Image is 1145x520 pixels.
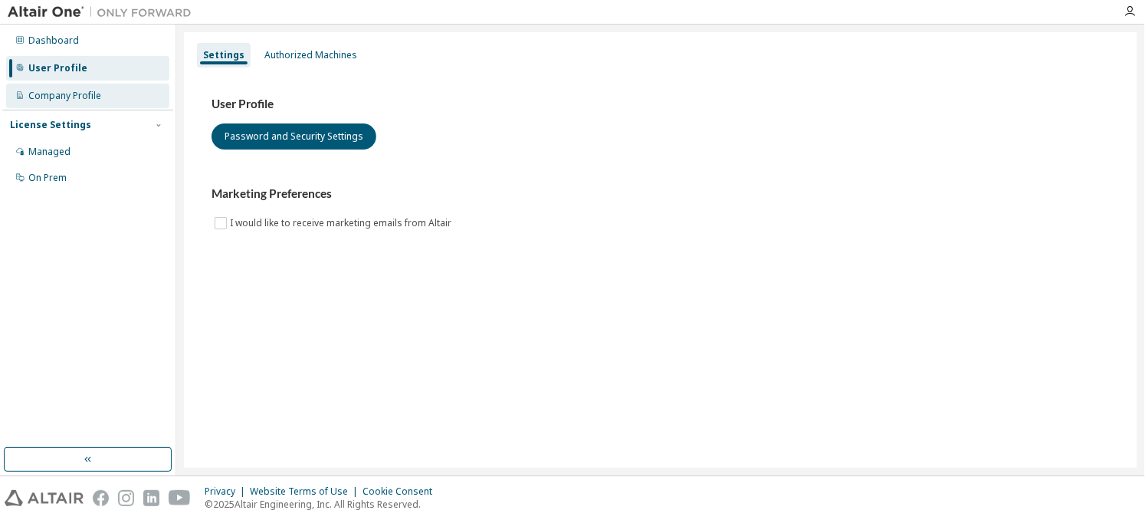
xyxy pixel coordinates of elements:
[212,97,1110,112] h3: User Profile
[28,62,87,74] div: User Profile
[203,49,244,61] div: Settings
[118,490,134,506] img: instagram.svg
[28,146,71,158] div: Managed
[205,485,250,498] div: Privacy
[212,186,1110,202] h3: Marketing Preferences
[205,498,441,511] p: © 2025 Altair Engineering, Inc. All Rights Reserved.
[28,90,101,102] div: Company Profile
[28,35,79,47] div: Dashboard
[5,490,84,506] img: altair_logo.svg
[10,119,91,131] div: License Settings
[169,490,191,506] img: youtube.svg
[363,485,441,498] div: Cookie Consent
[93,490,109,506] img: facebook.svg
[250,485,363,498] div: Website Terms of Use
[212,123,376,150] button: Password and Security Settings
[264,49,357,61] div: Authorized Machines
[28,172,67,184] div: On Prem
[230,214,454,232] label: I would like to receive marketing emails from Altair
[8,5,199,20] img: Altair One
[143,490,159,506] img: linkedin.svg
